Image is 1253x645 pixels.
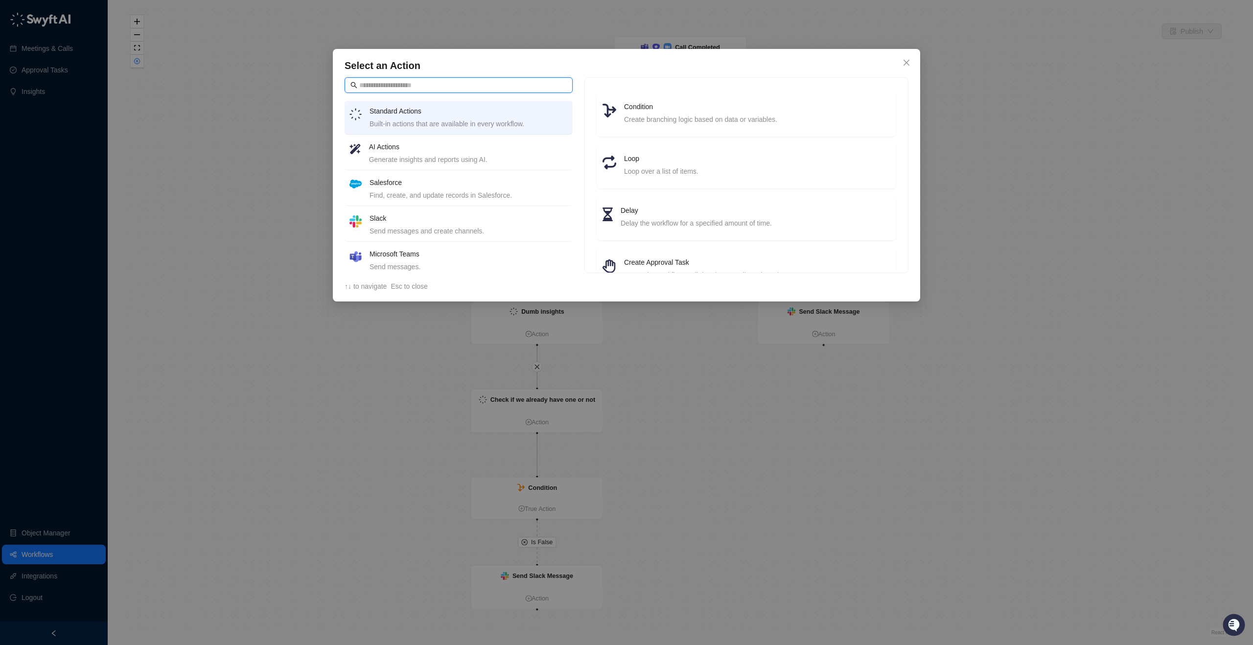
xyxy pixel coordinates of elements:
[370,106,568,116] h4: Standard Actions
[40,133,79,151] a: 📶Status
[1222,613,1248,639] iframe: Open customer support
[899,55,914,70] button: Close
[349,180,362,188] img: salesforce-ChMvK6Xa.png
[621,218,890,229] div: Delay the workflow for a specified amount of time.
[391,282,427,290] span: Esc to close
[903,59,910,67] span: close
[624,166,890,177] div: Loop over a list of items.
[350,82,357,89] span: search
[370,226,568,236] div: Send messages and create channels.
[370,261,568,272] div: Send messages.
[10,89,27,106] img: 5124521997842_fc6d7dfcefe973c2e489_88.png
[621,205,890,216] h4: Delay
[44,138,52,146] div: 📶
[349,108,362,120] img: logo-small-inverted-DW8HDUn_.png
[370,213,568,224] h4: Slack
[370,177,568,188] h4: Salesforce
[624,114,890,125] div: Create branching logic based on data or variables.
[10,55,178,70] h2: How can we help?
[10,10,29,29] img: Swyft AI
[345,59,908,72] h4: Select an Action
[369,154,568,165] div: Generate insights and reports using AI.
[369,141,568,152] h4: AI Actions
[33,89,161,98] div: Start new chat
[69,161,118,168] a: Powered byPylon
[33,98,124,106] div: We're available if you need us!
[624,270,890,280] div: Pause the workflow until data is manually reviewed.
[97,161,118,168] span: Pylon
[166,92,178,103] button: Start new chat
[370,118,568,129] div: Built-in actions that are available in every workflow.
[20,137,36,147] span: Docs
[370,190,568,201] div: Find, create, and update records in Salesforce.
[624,153,890,164] h4: Loop
[54,137,75,147] span: Status
[6,133,40,151] a: 📚Docs
[10,39,178,55] p: Welcome 👋
[349,251,362,262] img: microsoft-teams-BZ5xE2bQ.png
[624,257,890,268] h4: Create Approval Task
[624,101,890,112] h4: Condition
[10,138,18,146] div: 📚
[349,215,362,228] img: slack-Cn3INd-T.png
[345,282,387,290] span: ↑↓ to navigate
[370,249,568,259] h4: Microsoft Teams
